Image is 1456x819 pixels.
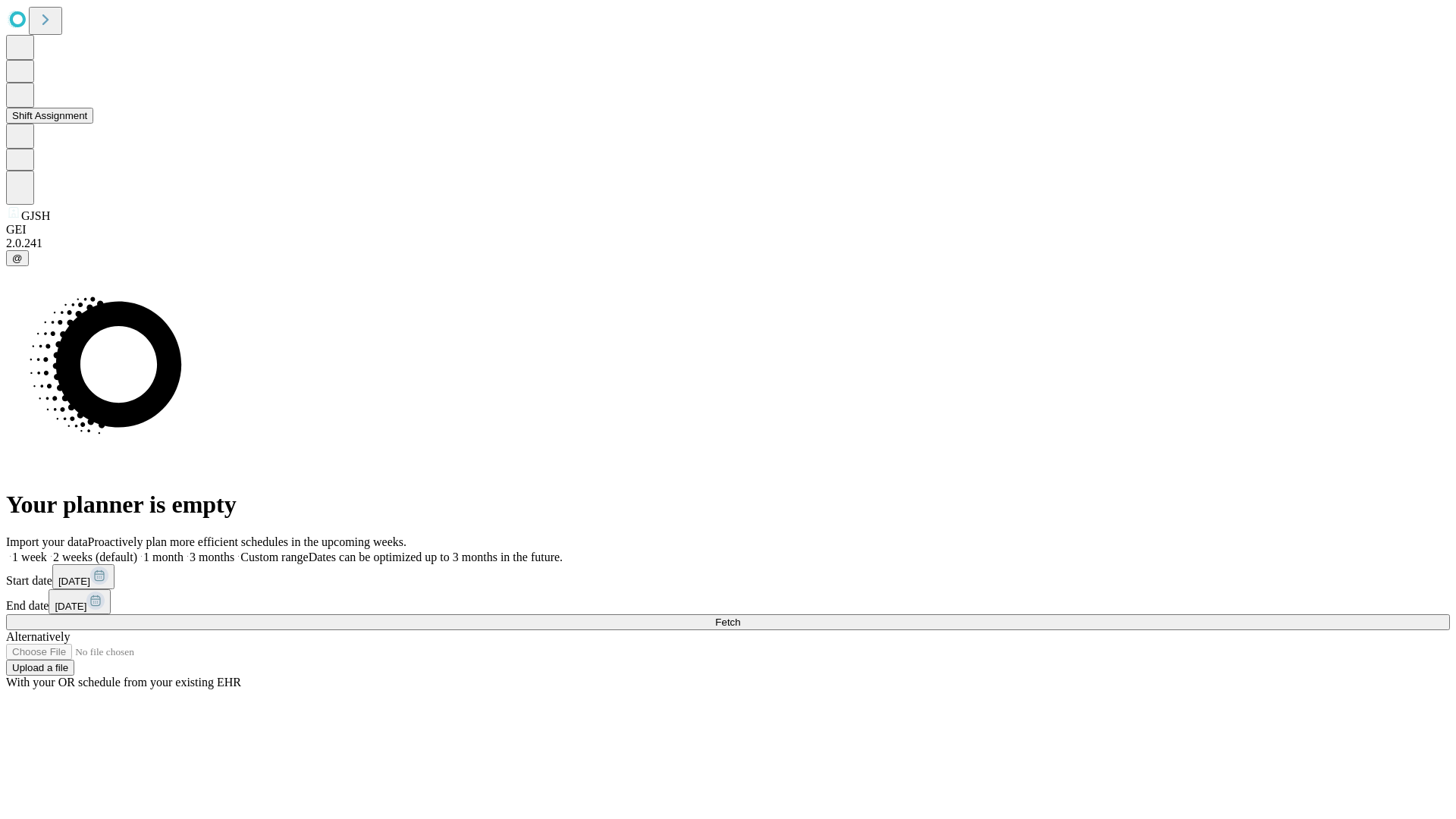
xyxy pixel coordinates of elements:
[143,551,184,563] span: 1 month
[49,589,111,614] button: [DATE]
[6,630,70,643] span: Alternatively
[6,491,1450,519] h1: Your planner is empty
[6,589,1450,614] div: End date
[6,564,1450,589] div: Start date
[55,601,86,612] span: [DATE]
[53,551,137,563] span: 2 weeks (default)
[6,223,1450,237] div: GEI
[240,551,308,563] span: Custom range
[88,535,406,548] span: Proactively plan more efficient schedules in the upcoming weeks.
[6,237,1450,250] div: 2.0.241
[12,253,23,264] span: @
[6,250,29,266] button: @
[21,209,50,222] span: GJSH
[6,108,93,124] button: Shift Assignment
[6,676,241,689] span: With your OR schedule from your existing EHR
[6,614,1450,630] button: Fetch
[58,576,90,587] span: [DATE]
[12,551,47,563] span: 1 week
[715,617,740,628] span: Fetch
[6,660,74,676] button: Upload a file
[190,551,234,563] span: 3 months
[6,535,88,548] span: Import your data
[309,551,563,563] span: Dates can be optimized up to 3 months in the future.
[52,564,115,589] button: [DATE]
